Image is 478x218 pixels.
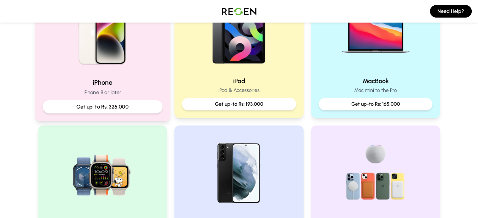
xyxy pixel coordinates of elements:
img: Logo [217,3,261,20]
img: Accessories [335,133,416,213]
button: Need Help? [430,5,472,18]
img: Watch [62,133,143,213]
h2: iPad [182,77,296,85]
h2: iPhone [42,78,162,87]
p: iPad & Accessories [182,87,296,94]
p: iPhone 8 or later [42,88,162,96]
img: Samsung [199,133,279,213]
p: Get up-to Rs: 193,000 [187,100,291,108]
p: Mac mini to the Pro [319,87,433,94]
h2: MacBook [319,77,433,85]
p: Get up-to Rs: 165,000 [324,100,428,108]
p: Get up-to Rs: 325,000 [48,103,157,111]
